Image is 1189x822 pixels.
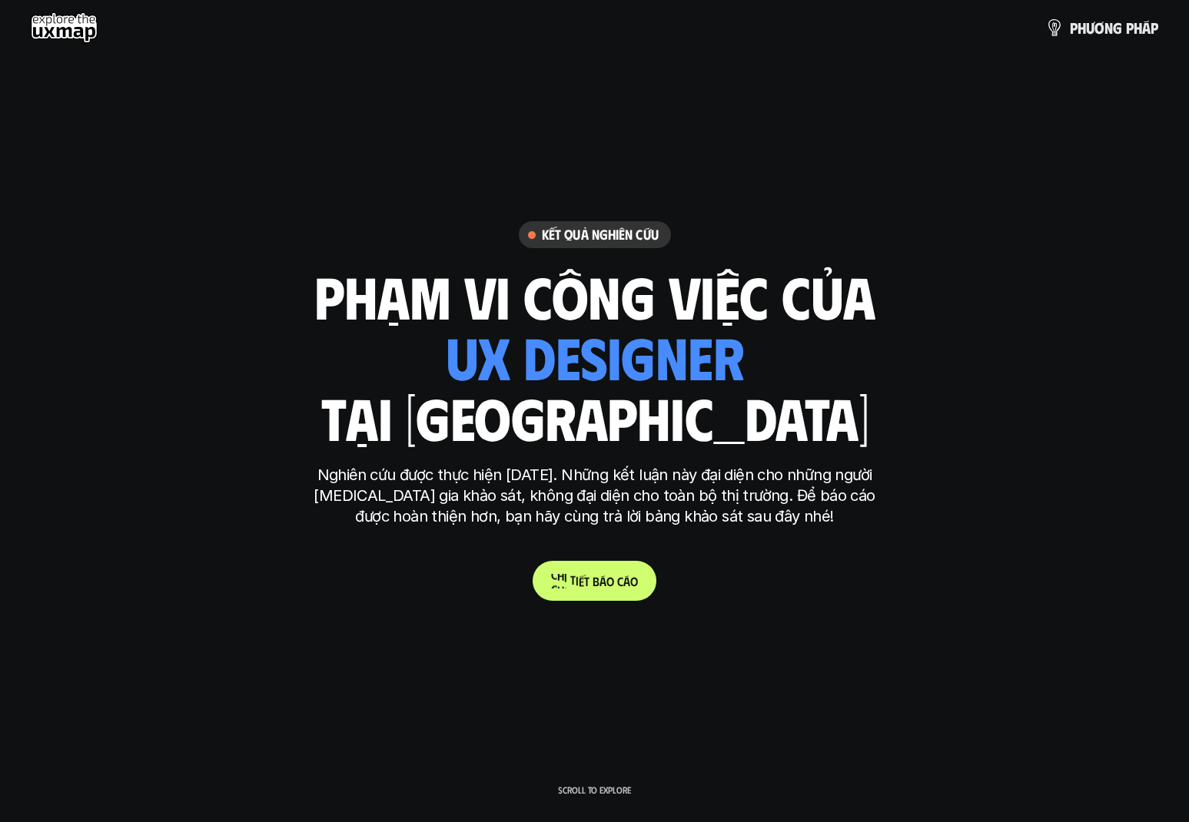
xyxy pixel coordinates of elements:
[1045,12,1158,43] a: phươngpháp
[599,574,606,588] span: á
[1126,19,1134,36] span: p
[1070,19,1078,36] span: p
[1134,19,1142,36] span: h
[1151,19,1158,36] span: p
[617,574,623,588] span: c
[542,226,659,244] h6: Kết quả nghiên cứu
[558,784,631,795] p: Scroll to explore
[314,264,875,328] h1: phạm vi công việc của
[1142,19,1151,36] span: á
[579,559,584,574] span: ế
[307,465,883,527] p: Nghiên cứu được thực hiện [DATE]. Những kết luận này đại diện cho những người [MEDICAL_DATA] gia ...
[570,572,576,587] span: t
[584,574,590,588] span: t
[606,574,614,588] span: o
[1104,19,1113,36] span: n
[1094,19,1104,36] span: ơ
[623,574,630,588] span: á
[630,574,638,588] span: o
[1113,19,1122,36] span: g
[1078,19,1086,36] span: h
[320,385,869,449] h1: tại [GEOGRAPHIC_DATA]
[551,567,557,582] span: C
[564,569,567,584] span: i
[557,568,564,582] span: h
[576,573,579,588] span: i
[593,574,599,588] span: b
[1086,19,1094,36] span: ư
[533,561,656,601] a: Chitiếtbáocáo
